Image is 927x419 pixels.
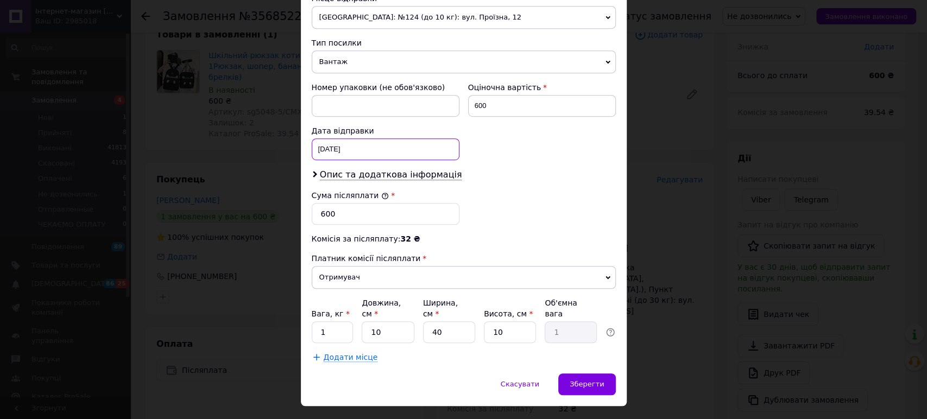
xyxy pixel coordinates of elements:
span: Тип посилки [312,39,362,47]
span: Отримувач [312,266,616,289]
div: Номер упаковки (не обов'язково) [312,82,459,93]
span: Скасувати [501,380,539,388]
span: [GEOGRAPHIC_DATA]: №124 (до 10 кг): вул. Проїзна, 12 [312,6,616,29]
span: Зберегти [570,380,604,388]
label: Сума післяплати [312,191,389,200]
div: Об'ємна вага [545,297,597,319]
div: Комісія за післяплату: [312,233,616,244]
label: Висота, см [484,309,533,318]
label: Вага, кг [312,309,350,318]
label: Ширина, см [423,299,458,318]
span: 32 ₴ [400,234,420,243]
label: Довжина, см [362,299,401,318]
span: Опис та додаткова інформація [320,169,462,180]
span: Додати місце [324,353,378,362]
span: Платник комісії післяплати [312,254,421,263]
div: Дата відправки [312,125,459,136]
span: Вантаж [312,50,616,73]
div: Оціночна вартість [468,82,616,93]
